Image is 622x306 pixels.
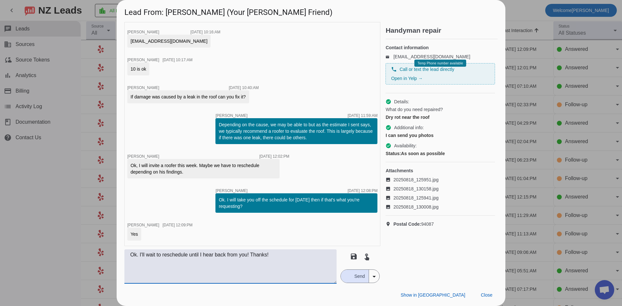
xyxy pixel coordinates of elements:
mat-icon: image [386,186,393,191]
mat-icon: image [386,204,393,210]
div: 10 is ok [131,66,146,72]
span: Close [481,292,492,298]
a: [EMAIL_ADDRESS][DOMAIN_NAME] [393,54,470,59]
div: Dry rot near the roof [386,114,495,120]
div: If damage was caused by a leak in the roof can you fix it? [131,94,246,100]
button: Close [476,289,498,301]
span: Send [351,270,369,283]
div: [EMAIL_ADDRESS][DOMAIN_NAME] [131,38,207,44]
button: Show in [GEOGRAPHIC_DATA] [396,289,470,301]
div: [DATE] 10:17:AM [163,58,192,62]
span: [PERSON_NAME] [215,189,248,193]
span: 94087 [393,221,434,227]
span: [PERSON_NAME] [127,58,159,62]
div: [DATE] 11:59:AM [348,114,377,118]
mat-icon: phone [391,66,397,72]
mat-icon: image [386,195,393,200]
div: [DATE] 12:09:PM [163,223,192,227]
div: I can send you photos [386,132,495,139]
div: [DATE] 12:08:PM [348,189,377,193]
mat-icon: image [386,177,393,182]
span: [PERSON_NAME] [127,30,159,34]
span: Availability: [394,142,417,149]
div: Ok. I will take you off the schedule for [DATE] then if that's what you're requesting? [219,197,374,210]
span: [PERSON_NAME] [127,223,159,227]
div: [DATE] 10:16:AM [190,30,220,34]
span: [PERSON_NAME] [127,154,159,159]
span: 20250818_130158.jpg [393,186,438,192]
div: As soon as possible [386,150,495,157]
mat-icon: save [350,253,358,260]
mat-icon: check_circle [386,143,391,149]
span: 20250818_130008.jpg [393,204,438,210]
div: Yes [131,231,138,237]
mat-icon: check_circle [386,99,391,105]
a: 20250818_125941.jpg [386,195,495,201]
a: 20250818_130158.jpg [386,186,495,192]
span: Show in [GEOGRAPHIC_DATA] [401,292,465,298]
span: Call or text the lead directly [399,66,454,73]
mat-icon: check_circle [386,125,391,130]
h4: Contact information [386,44,495,51]
span: Additional info: [394,124,424,131]
span: Details: [394,98,409,105]
div: [DATE] 12:02:PM [259,154,289,158]
mat-icon: email [386,55,393,58]
mat-icon: touch_app [363,253,371,260]
strong: Status: [386,151,401,156]
span: 20250818_125951.jpg [393,176,438,183]
a: Open in Yelp → [391,76,422,81]
span: [PERSON_NAME] [215,114,248,118]
div: [DATE] 10:40:AM [229,86,259,90]
span: 20250818_125941.jpg [393,195,438,201]
h2: Handyman repair [386,27,498,34]
span: Temp Phone number available [418,62,463,65]
strong: Postal Code: [393,221,421,227]
a: 20250818_125951.jpg [386,176,495,183]
mat-icon: arrow_drop_down [370,273,378,280]
a: 20250818_130008.jpg [386,204,495,210]
div: Ok, I will invite a roofer this week. Maybe we have to reschedule depending on his findings. [131,162,276,175]
span: What do you need repaired? [386,106,443,113]
div: Depending on the cause, we may be able to but as the estimate I sent says, we typically recommend... [219,121,374,141]
mat-icon: location_on [386,221,393,227]
span: [PERSON_NAME] [127,85,159,90]
h4: Attachments [386,167,495,174]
